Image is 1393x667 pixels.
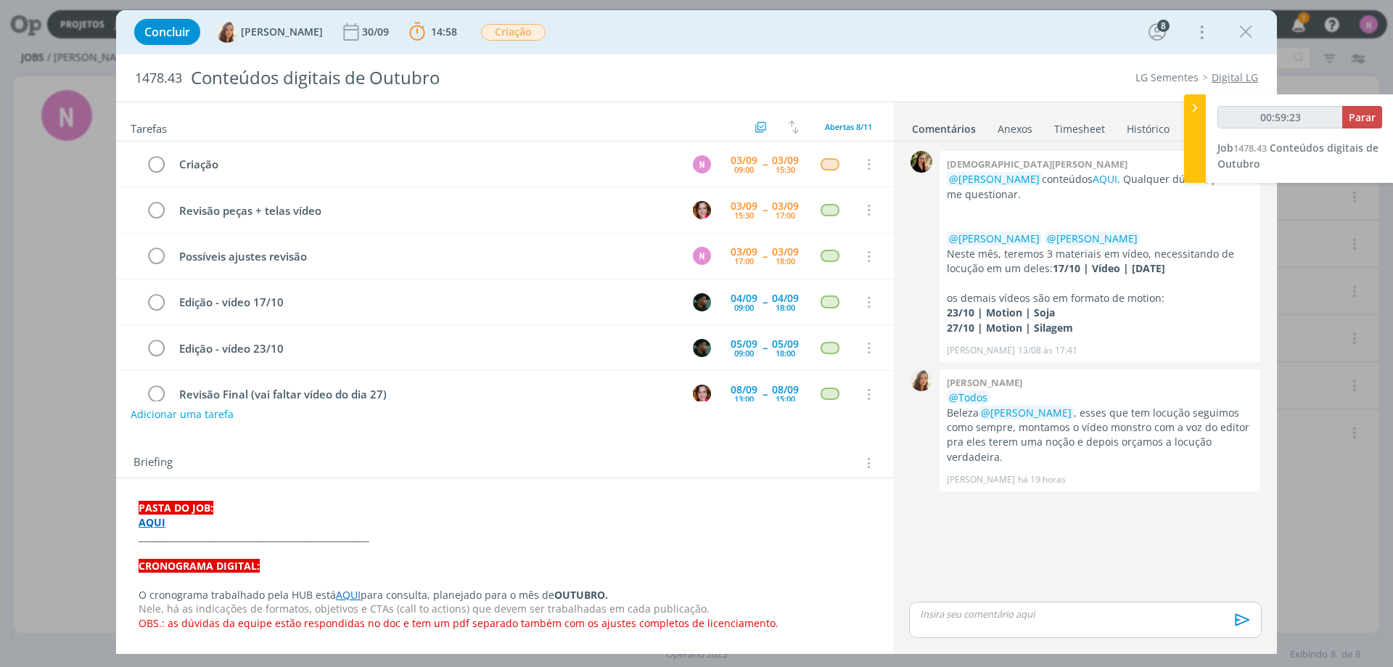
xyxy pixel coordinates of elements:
strong: 17/10 | Vídeo | [DATE] [1053,261,1165,275]
div: 17:00 [776,211,795,219]
div: 08/09 [731,385,757,395]
p: os demais vídeos são em formato de motion: [947,291,1253,306]
span: @[PERSON_NAME] [949,232,1040,245]
div: 03/09 [731,155,757,165]
strong: CRONOGRAMA DIGITAL: [139,559,260,573]
a: Timesheet [1053,115,1106,136]
button: Adicionar uma tarefa [130,401,234,427]
div: Revisão Final (vai faltar vídeo do dia 27) [173,385,679,404]
div: N [693,155,711,173]
div: 15:30 [734,211,754,219]
img: V [911,369,932,391]
span: -- [763,389,767,399]
div: 04/09 [772,293,799,303]
div: 08/09 [772,385,799,395]
p: conteúdos . Qualquer dúvida, pode me questionar. [947,172,1253,202]
div: 17:00 [734,257,754,265]
div: 13:00 [734,395,754,403]
div: dialog [116,10,1277,654]
div: N [693,247,711,265]
div: 18:00 [776,349,795,357]
div: Anexos [998,122,1032,136]
span: -- [763,159,767,169]
div: 15:00 [776,395,795,403]
a: AQUI [139,515,165,529]
strong: OUTUBRO. [554,588,608,602]
a: AQUI [1093,172,1117,186]
span: 1478.43 [135,70,182,86]
button: 8 [1146,20,1169,44]
button: B [691,383,712,405]
div: Edição - vídeo 17/10 [173,293,679,311]
p: O cronograma trabalhado pela HUB está para consulta, planejado para o mês de [139,588,871,602]
span: [PERSON_NAME] [241,27,323,37]
button: V[PERSON_NAME] [216,21,323,43]
span: @[PERSON_NAME] [949,172,1040,186]
strong: 23/10 | Motion | Soja [947,306,1055,319]
span: 1478.43 [1233,142,1267,155]
span: Tarefas [131,118,167,136]
img: V [216,21,238,43]
img: B [693,201,711,219]
div: 04/09 [731,293,757,303]
div: 18:00 [776,257,795,265]
span: @Todos [949,390,987,404]
strong: _____________________________________________________ [139,530,369,544]
span: Parar [1349,110,1376,124]
a: LG Sementes [1135,70,1199,84]
span: Criação [481,24,546,41]
div: 03/09 [772,155,799,165]
div: Edição - vídeo 23/10 [173,340,679,358]
div: 8 [1157,20,1170,32]
img: K [693,293,711,311]
b: [DEMOGRAPHIC_DATA][PERSON_NAME] [947,157,1127,171]
button: Criação [480,23,546,41]
button: Parar [1342,106,1382,128]
div: 05/09 [731,339,757,349]
button: K [691,337,712,359]
button: N [691,245,712,267]
span: Abertas 8/11 [825,121,872,132]
p: [PERSON_NAME] [947,473,1015,486]
span: há 19 horas [1018,473,1066,486]
button: B [691,199,712,221]
div: Revisão peças + telas vídeo [173,202,679,220]
div: Conteúdos digitais de Outubro [185,60,784,96]
div: 03/09 [731,201,757,211]
span: -- [763,251,767,261]
div: 30/09 [362,27,392,37]
a: Job1478.43Conteúdos digitais de Outubro [1217,141,1378,171]
div: 03/09 [772,247,799,257]
img: C [911,151,932,173]
p: Beleza , esses que tem locução seguimos como sempre, montamos o vídeo monstro com a voz do editor... [947,406,1253,465]
span: Nele, há as indicações de formatos, objetivos e CTAs (call to actions) que devem ser trabalhadas ... [139,602,710,615]
div: 05/09 [772,339,799,349]
span: 13/08 às 17:41 [1018,344,1077,357]
div: 18:00 [776,303,795,311]
strong: 27/10 | Motion | Silagem [947,321,1073,335]
span: -- [763,297,767,307]
img: B [693,385,711,403]
span: OBS.: as dúvidas da equipe estão respondidas no doc e tem um pdf separado também com os ajustes c... [139,616,778,630]
b: [PERSON_NAME] [947,376,1022,389]
div: 03/09 [731,247,757,257]
button: N [691,153,712,175]
div: 03/09 [772,201,799,211]
span: -- [763,205,767,215]
span: @[PERSON_NAME] [1047,232,1138,245]
div: 09:00 [734,349,754,357]
p: [PERSON_NAME] [947,344,1015,357]
div: Criação [173,155,679,173]
span: -- [763,343,767,353]
p: Neste mês, teremos 3 materiais em vídeo, necessitando de locução em um deles: [947,247,1253,277]
img: arrow-down-up.svg [789,120,799,134]
button: K [691,291,712,313]
strong: PASTA DO JOB: [139,501,213,515]
a: AQUI [336,588,361,602]
button: 14:58 [406,20,461,44]
a: Comentários [911,115,977,136]
span: @[PERSON_NAME] [981,406,1072,420]
a: Histórico [1126,115,1170,136]
div: 09:00 [734,303,754,311]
